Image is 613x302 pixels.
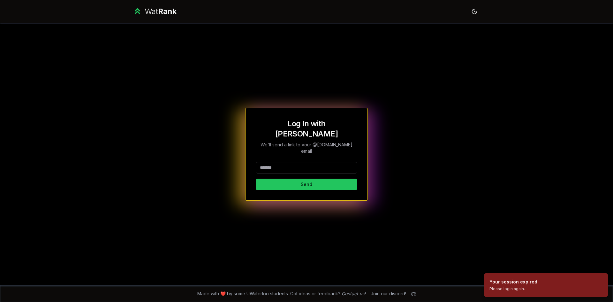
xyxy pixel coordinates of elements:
button: Send [256,179,357,190]
div: Wat [145,6,177,17]
span: Rank [158,7,177,16]
p: We'll send a link to your @[DOMAIN_NAME] email [256,142,357,154]
a: WatRank [133,6,177,17]
div: Join our discord! [371,290,406,297]
div: Please login again. [489,286,537,291]
h1: Log In with [PERSON_NAME] [256,119,357,139]
div: Your session expired [489,279,537,285]
a: Contact us! [342,291,366,296]
span: Made with ❤️ by some UWaterloo students. Got ideas or feedback? [197,290,366,297]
